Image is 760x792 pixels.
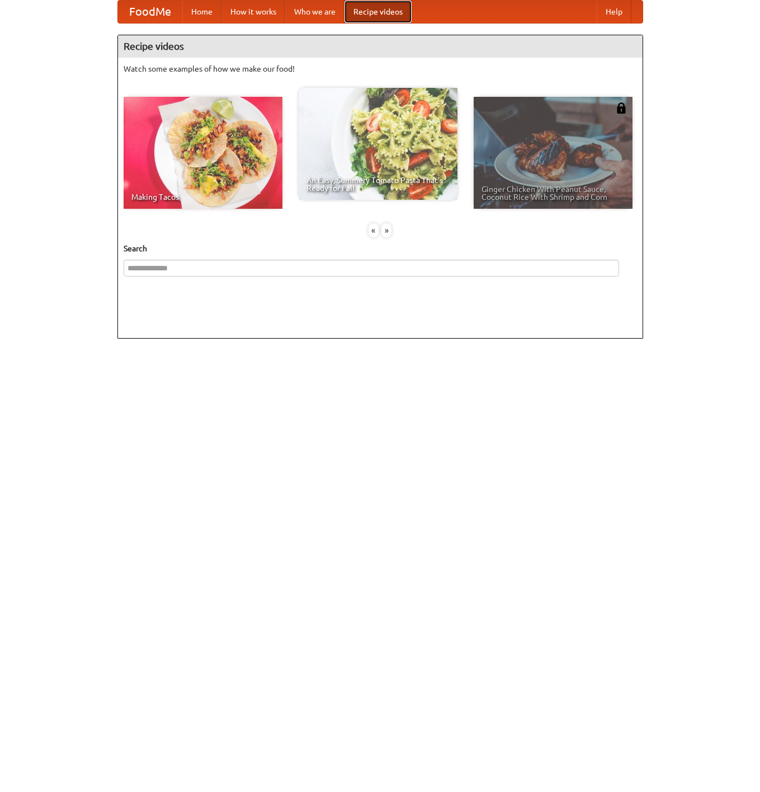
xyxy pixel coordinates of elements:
a: Making Tacos [124,97,282,209]
a: An Easy, Summery Tomato Pasta That's Ready for Fall [299,88,457,200]
span: An Easy, Summery Tomato Pasta That's Ready for Fall [306,176,450,192]
a: Help [597,1,631,23]
div: « [369,223,379,237]
h5: Search [124,243,637,254]
div: » [381,223,391,237]
a: Home [182,1,221,23]
p: Watch some examples of how we make our food! [124,63,637,74]
span: Making Tacos [131,193,275,201]
a: How it works [221,1,285,23]
h4: Recipe videos [118,35,643,58]
img: 483408.png [616,102,627,114]
a: Who we are [285,1,344,23]
a: FoodMe [118,1,182,23]
a: Recipe videos [344,1,412,23]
